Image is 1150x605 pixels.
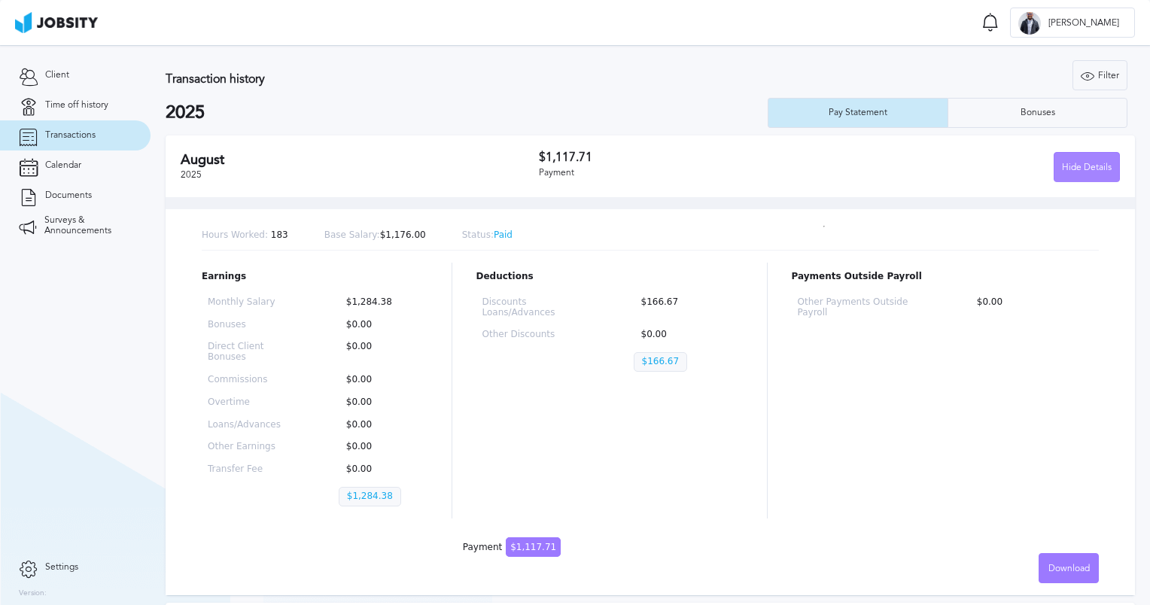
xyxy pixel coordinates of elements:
[339,320,421,330] p: $0.00
[208,397,291,408] p: Overtime
[634,330,737,340] p: $0.00
[202,272,427,282] p: Earnings
[208,320,291,330] p: Bonuses
[482,330,586,340] p: Other Discounts
[476,272,743,282] p: Deductions
[792,272,1100,282] p: Payments Outside Payroll
[1041,18,1127,29] span: [PERSON_NAME]
[208,442,291,452] p: Other Earnings
[1073,61,1127,91] div: Filter
[19,589,47,598] label: Version:
[634,297,737,318] p: $166.67
[208,375,291,385] p: Commissions
[462,230,513,241] p: Paid
[339,297,421,308] p: $1,284.38
[1010,8,1135,38] button: A[PERSON_NAME]
[1013,108,1063,118] div: Bonuses
[1072,60,1127,90] button: Filter
[1054,153,1119,183] div: Hide Details
[768,98,948,128] button: Pay Statement
[506,537,561,557] span: $1,117.71
[208,464,291,475] p: Transfer Fee
[44,215,132,236] span: Surveys & Announcements
[324,230,380,240] span: Base Salary:
[339,420,421,430] p: $0.00
[798,297,921,318] p: Other Payments Outside Payroll
[208,297,291,308] p: Monthly Salary
[463,543,561,553] div: Payment
[539,150,829,164] h3: $1,117.71
[166,102,768,123] h2: 2025
[45,70,69,81] span: Client
[45,160,81,171] span: Calendar
[339,375,421,385] p: $0.00
[339,342,421,363] p: $0.00
[339,464,421,475] p: $0.00
[15,12,98,33] img: ab4bad089aa723f57921c736e9817d99.png
[1054,152,1120,182] button: Hide Details
[539,168,829,178] div: Payment
[948,98,1127,128] button: Bonuses
[45,100,108,111] span: Time off history
[45,562,78,573] span: Settings
[166,72,691,86] h3: Transaction history
[202,230,288,241] p: 183
[202,230,268,240] span: Hours Worked:
[482,297,586,318] p: Discounts Loans/Advances
[634,352,688,372] p: $166.67
[181,152,539,168] h2: August
[969,297,1093,318] p: $0.00
[1048,564,1090,574] span: Download
[462,230,494,240] span: Status:
[45,130,96,141] span: Transactions
[1039,553,1099,583] button: Download
[339,487,401,506] p: $1,284.38
[339,442,421,452] p: $0.00
[208,342,291,363] p: Direct Client Bonuses
[45,190,92,201] span: Documents
[208,420,291,430] p: Loans/Advances
[821,108,895,118] div: Pay Statement
[181,169,202,180] span: 2025
[1018,12,1041,35] div: A
[339,397,421,408] p: $0.00
[324,230,426,241] p: $1,176.00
